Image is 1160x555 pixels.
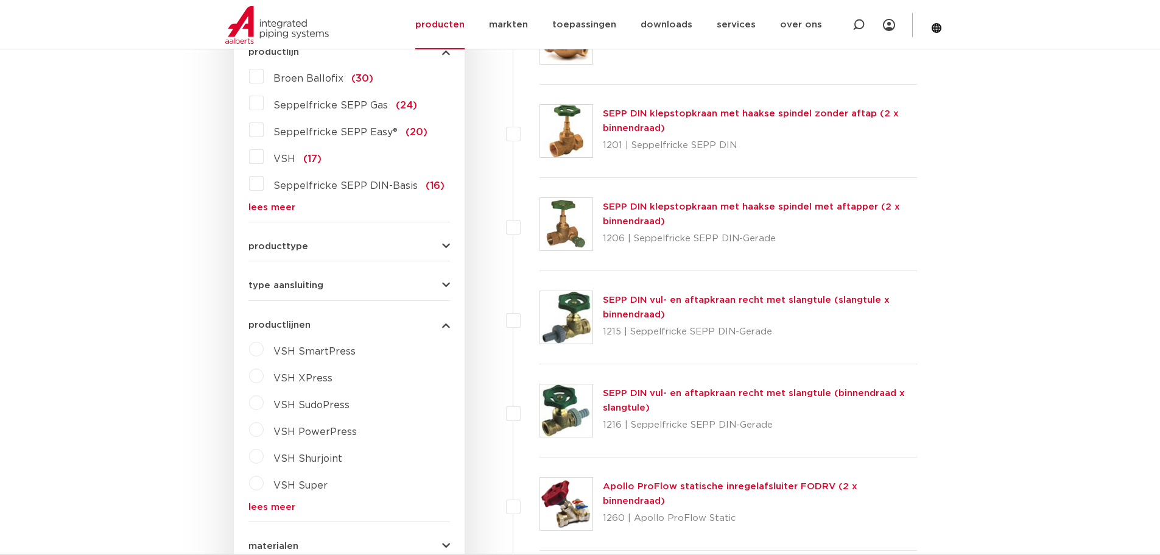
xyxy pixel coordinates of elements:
[248,242,308,251] span: producttype
[540,384,592,437] img: Thumbnail for SEPP DIN vul- en aftapkraan recht met slangtule (binnendraad x slangtule)
[248,48,299,57] span: productlijn
[248,320,311,330] span: productlijnen
[540,105,592,157] img: Thumbnail for SEPP DIN klepstopkraan met haakse spindel zonder aftap (2 x binnendraad)
[248,48,450,57] button: productlijn
[273,373,332,383] span: VSH XPress
[603,136,918,155] p: 1201 | Seppelfricke SEPP DIN
[273,454,342,464] span: VSH Shurjoint
[273,400,350,410] span: VSH SudoPress
[603,482,857,506] a: Apollo ProFlow statische inregelafsluiter FODRV (2 x binnendraad)
[540,291,592,344] img: Thumbnail for SEPP DIN vul- en aftapkraan recht met slangtule (slangtule x binnendraad)
[351,74,373,83] span: (30)
[248,542,298,551] span: materialen
[303,154,322,164] span: (17)
[603,109,899,133] a: SEPP DIN klepstopkraan met haakse spindel zonder aftap (2 x binnendraad)
[406,127,427,137] span: (20)
[273,427,357,437] span: VSH PowerPress
[248,320,450,330] button: productlijnen
[248,503,450,512] a: lees meer
[248,542,450,551] button: materialen
[603,389,905,412] a: SEPP DIN vul- en aftapkraan recht met slangtule (binnendraad x slangtule)
[248,281,323,290] span: type aansluiting
[540,198,592,250] img: Thumbnail for SEPP DIN klepstopkraan met haakse spindel met aftapper (2 x binnendraad)
[273,481,328,490] span: VSH Super
[603,415,918,435] p: 1216 | Seppelfricke SEPP DIN-Gerade
[273,181,418,191] span: Seppelfricke SEPP DIN-Basis
[273,347,356,356] span: VSH SmartPress
[273,101,388,110] span: Seppelfricke SEPP Gas
[426,181,445,191] span: (16)
[603,295,890,319] a: SEPP DIN vul- en aftapkraan recht met slangtule (slangtule x binnendraad)
[603,509,918,528] p: 1260 | Apollo ProFlow Static
[273,127,398,137] span: Seppelfricke SEPP Easy®
[603,202,900,226] a: SEPP DIN klepstopkraan met haakse spindel met aftapper (2 x binnendraad)
[248,281,450,290] button: type aansluiting
[603,229,918,249] p: 1206 | Seppelfricke SEPP DIN-Gerade
[248,203,450,212] a: lees meer
[273,74,343,83] span: Broen Ballofix
[603,322,918,342] p: 1215 | Seppelfricke SEPP DIN-Gerade
[396,101,417,110] span: (24)
[540,478,592,530] img: Thumbnail for Apollo ProFlow statische inregelafsluiter FODRV (2 x binnendraad)
[273,154,295,164] span: VSH
[248,242,450,251] button: producttype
